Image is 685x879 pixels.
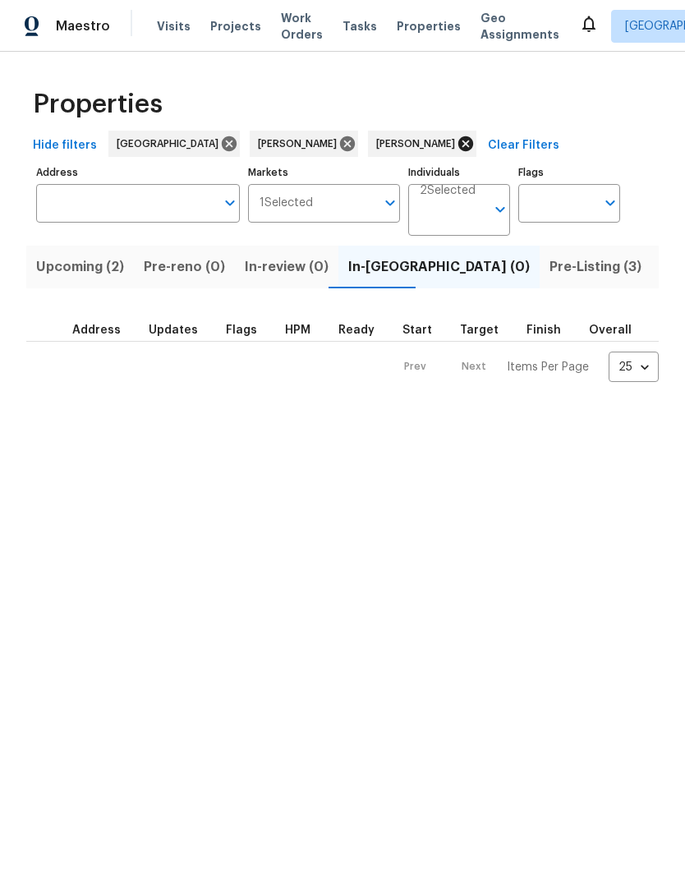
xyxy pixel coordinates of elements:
[518,168,620,177] label: Flags
[388,352,659,382] nav: Pagination Navigation
[489,198,512,221] button: Open
[348,255,530,278] span: In-[GEOGRAPHIC_DATA] (0)
[281,10,323,43] span: Work Orders
[258,136,343,152] span: [PERSON_NAME]
[481,131,566,161] button: Clear Filters
[226,324,257,336] span: Flags
[549,255,641,278] span: Pre-Listing (3)
[488,136,559,156] span: Clear Filters
[402,324,447,336] div: Actual renovation start date
[157,18,191,35] span: Visits
[460,324,499,336] span: Target
[108,131,240,157] div: [GEOGRAPHIC_DATA]
[36,255,124,278] span: Upcoming (2)
[250,131,358,157] div: [PERSON_NAME]
[210,18,261,35] span: Projects
[342,21,377,32] span: Tasks
[218,191,241,214] button: Open
[599,191,622,214] button: Open
[338,324,389,336] div: Earliest renovation start date (first business day after COE or Checkout)
[248,168,401,177] label: Markets
[408,168,510,177] label: Individuals
[260,196,313,210] span: 1 Selected
[285,324,310,336] span: HPM
[480,10,559,43] span: Geo Assignments
[36,168,240,177] label: Address
[420,184,476,198] span: 2 Selected
[609,346,659,389] div: 25
[526,324,576,336] div: Projected renovation finish date
[526,324,561,336] span: Finish
[33,96,163,113] span: Properties
[379,191,402,214] button: Open
[72,324,121,336] span: Address
[56,18,110,35] span: Maestro
[33,136,97,156] span: Hide filters
[589,324,632,336] span: Overall
[144,255,225,278] span: Pre-reno (0)
[402,324,432,336] span: Start
[117,136,225,152] span: [GEOGRAPHIC_DATA]
[397,18,461,35] span: Properties
[338,324,375,336] span: Ready
[368,131,476,157] div: [PERSON_NAME]
[245,255,329,278] span: In-review (0)
[460,324,513,336] div: Target renovation project end date
[376,136,462,152] span: [PERSON_NAME]
[26,131,103,161] button: Hide filters
[589,324,646,336] div: Days past target finish date
[507,359,589,375] p: Items Per Page
[149,324,198,336] span: Updates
